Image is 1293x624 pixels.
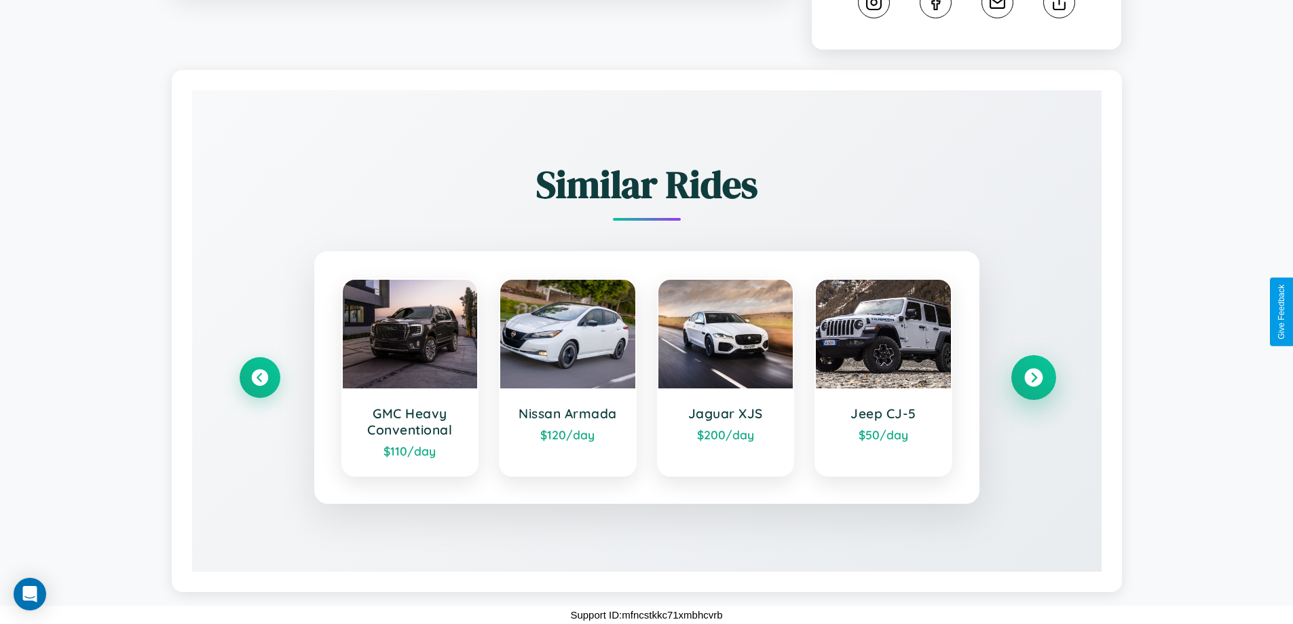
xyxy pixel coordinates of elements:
a: Jaguar XJS$200/day [657,278,795,477]
div: Give Feedback [1277,285,1286,339]
h3: Jaguar XJS [672,405,780,422]
div: $ 120 /day [514,427,622,442]
h2: Similar Rides [240,158,1054,210]
div: $ 50 /day [829,427,937,442]
h3: Nissan Armada [514,405,622,422]
a: Jeep CJ-5$50/day [814,278,952,477]
p: Support ID: mfncstkkc71xmbhcvrb [570,606,722,624]
div: $ 110 /day [356,443,464,458]
div: $ 200 /day [672,427,780,442]
h3: Jeep CJ-5 [829,405,937,422]
a: Nissan Armada$120/day [499,278,637,477]
a: GMC Heavy Conventional$110/day [341,278,479,477]
h3: GMC Heavy Conventional [356,405,464,438]
div: Open Intercom Messenger [14,578,46,610]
